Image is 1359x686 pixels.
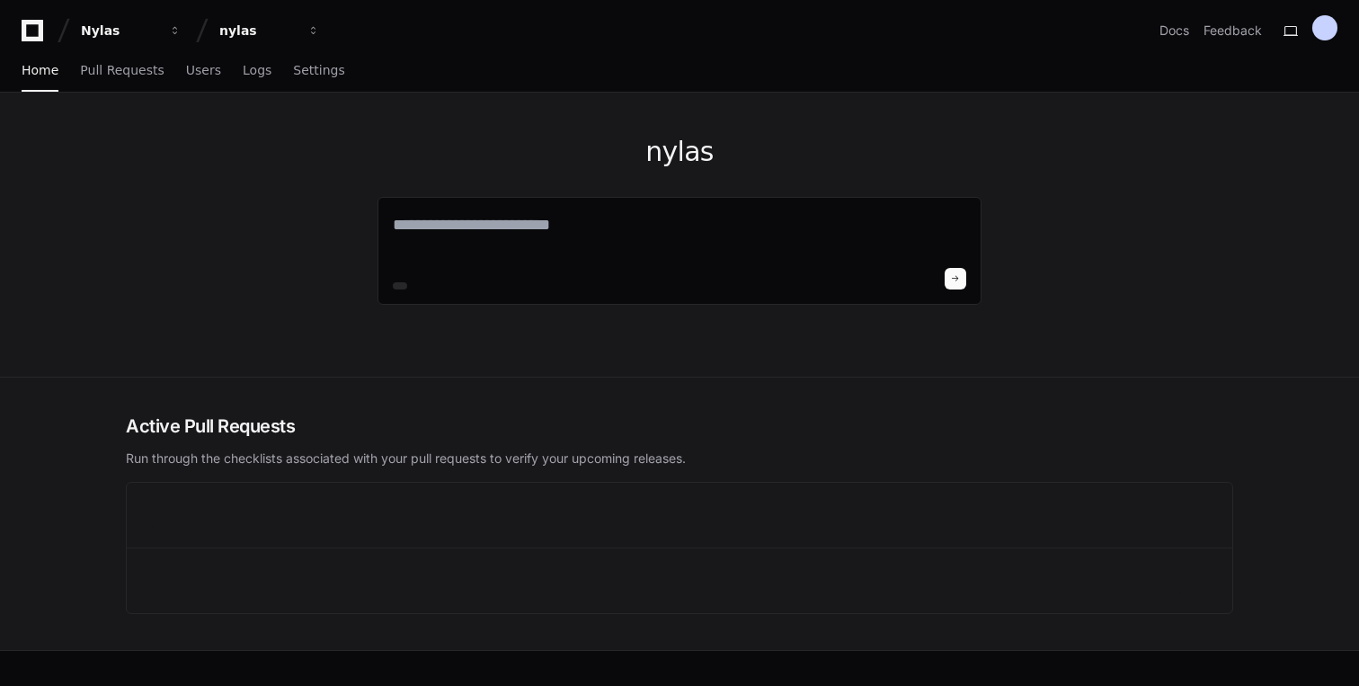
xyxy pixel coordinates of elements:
button: nylas [212,14,327,47]
a: Pull Requests [80,50,164,92]
button: Nylas [74,14,189,47]
div: nylas [219,22,297,40]
h2: Active Pull Requests [126,414,1233,439]
span: Settings [293,65,344,76]
a: Home [22,50,58,92]
a: Docs [1159,22,1189,40]
p: Run through the checklists associated with your pull requests to verify your upcoming releases. [126,450,1233,468]
a: Settings [293,50,344,92]
a: Logs [243,50,271,92]
h1: nylas [377,136,981,168]
a: Users [186,50,221,92]
span: Pull Requests [80,65,164,76]
span: Logs [243,65,271,76]
div: Nylas [81,22,158,40]
span: Users [186,65,221,76]
button: Feedback [1204,22,1262,40]
span: Home [22,65,58,76]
